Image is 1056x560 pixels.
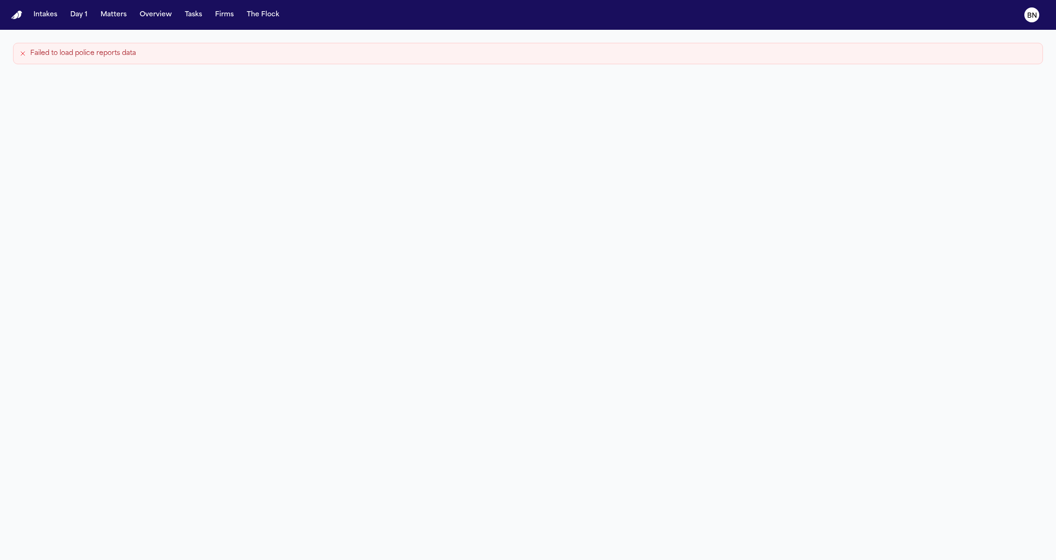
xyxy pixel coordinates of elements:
button: Matters [97,7,130,23]
text: BN [1027,13,1037,19]
button: Day 1 [67,7,91,23]
button: Firms [211,7,237,23]
button: The Flock [243,7,283,23]
button: Tasks [181,7,206,23]
button: Intakes [30,7,61,23]
a: Home [11,11,22,20]
button: Overview [136,7,176,23]
p: Failed to load police reports data [30,49,136,58]
img: Finch Logo [11,11,22,20]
